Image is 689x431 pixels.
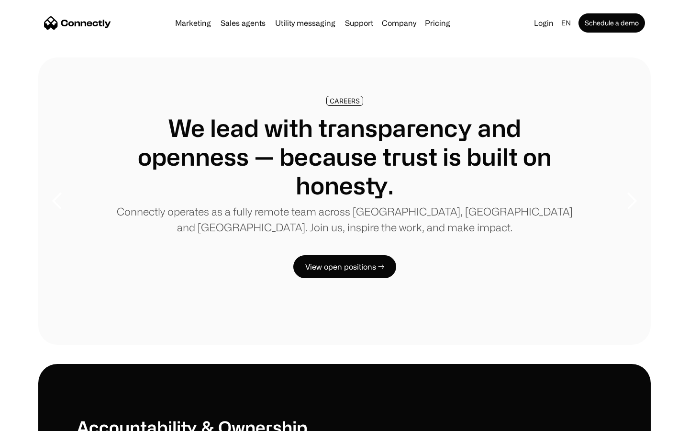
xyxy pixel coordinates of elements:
a: Marketing [171,19,215,27]
h1: We lead with transparency and openness — because trust is built on honesty. [115,113,574,200]
div: en [561,16,571,30]
a: Support [341,19,377,27]
a: Utility messaging [271,19,339,27]
aside: Language selected: English [10,413,57,428]
ul: Language list [19,414,57,428]
a: Schedule a demo [578,13,645,33]
div: Company [382,16,416,30]
a: Pricing [421,19,454,27]
a: Sales agents [217,19,269,27]
p: Connectly operates as a fully remote team across [GEOGRAPHIC_DATA], [GEOGRAPHIC_DATA] and [GEOGRA... [115,204,574,235]
a: View open positions → [293,255,396,278]
a: Login [530,16,557,30]
div: CAREERS [330,97,360,104]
